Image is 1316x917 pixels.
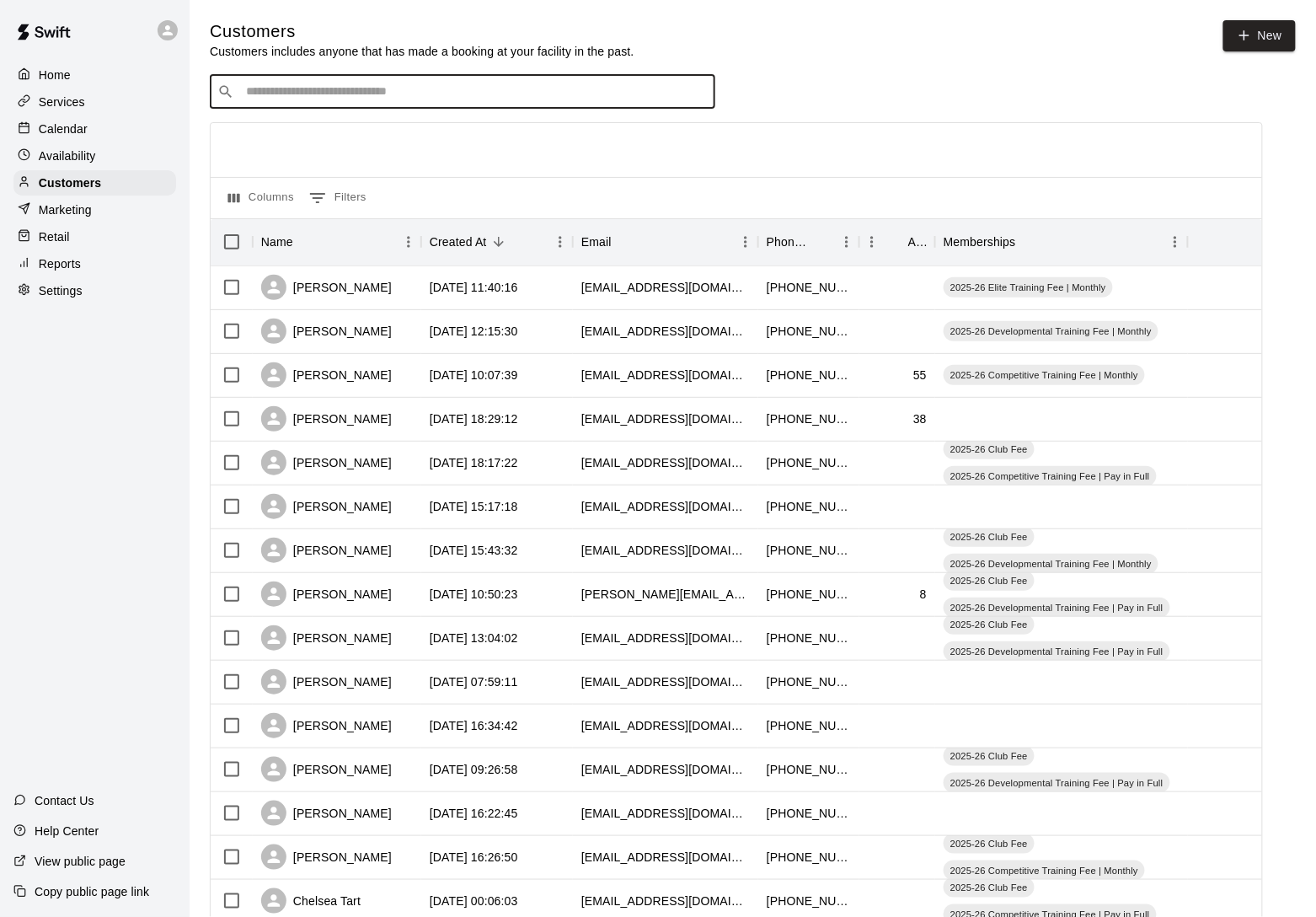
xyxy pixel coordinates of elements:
div: [PERSON_NAME] [261,275,392,300]
div: Memberships [944,218,1016,265]
div: adrrector@yahoo.com [581,849,750,866]
a: New [1223,20,1296,51]
span: 2025-26 Club Fee [944,881,1035,894]
div: +16184438192 [767,367,851,383]
button: Menu [834,229,859,255]
h5: Customers [210,20,634,43]
a: Reports [13,251,176,276]
div: +16188300354 [767,498,851,515]
p: Copy public page link [35,883,149,900]
div: 2025-26 Club Fee [944,571,1035,591]
p: Help Center [35,823,99,839]
div: 2025-26 Club Fee [944,439,1035,459]
div: stl.stevo@yahoo.com [581,717,750,734]
div: Services [13,89,176,115]
div: 2025-09-23 07:59:11 [430,673,518,690]
a: Calendar [13,116,176,142]
span: 2025-26 Elite Training Fee | Monthly [944,281,1113,294]
button: Menu [733,229,758,255]
div: [PERSON_NAME] [261,845,392,870]
button: Sort [293,230,317,254]
div: Phone Number [758,218,859,265]
div: 2025-26 Developmental Training Fee | Monthly [944,321,1158,341]
div: Age [859,218,935,265]
div: +16187794228 [767,717,851,734]
div: Name [253,218,421,265]
div: jfbroyles83@gmail.com [581,498,750,515]
p: Contact Us [35,792,94,809]
a: Marketing [13,197,176,223]
div: +14178947033 [767,630,851,646]
div: +16183040754 [767,761,851,778]
div: Phone Number [767,218,810,265]
div: 2025-09-04 00:06:03 [430,893,518,909]
div: soderlundrob@gmail.com [581,367,750,383]
div: manadowns@gmail.com [581,454,750,471]
span: 2025-26 Competitive Training Fee | Monthly [944,864,1145,877]
div: [PERSON_NAME] [261,319,392,344]
div: Created At [421,218,573,265]
div: [PERSON_NAME] [261,801,392,826]
div: 2025-10-05 18:29:12 [430,410,518,427]
div: +18162582102 [767,323,851,340]
button: Select columns [224,185,298,212]
span: 2025-26 Developmental Training Fee | Monthly [944,557,1158,571]
button: Sort [612,230,635,254]
p: Reports [39,255,81,272]
div: [PERSON_NAME] [261,362,392,388]
div: 2025-09-30 18:17:22 [430,454,518,471]
div: Home [13,62,176,88]
button: Menu [859,229,885,255]
div: 2025-09-23 13:04:02 [430,630,518,646]
div: 2025-09-06 16:26:50 [430,849,518,866]
span: 2025-26 Competitive Training Fee | Monthly [944,368,1145,382]
div: 2025-26 Club Fee [944,877,1035,898]
span: 2025-26 Club Fee [944,574,1035,587]
span: 2025-26 Developmental Training Fee | Pay in Full [944,776,1170,790]
div: Name [261,218,293,265]
p: Settings [39,282,83,299]
a: Retail [13,224,176,249]
div: +16186061287 [767,893,851,909]
p: Services [39,94,85,110]
div: 2025-26 Developmental Training Fee | Monthly [944,554,1158,574]
div: mcdaniel119@gmail.com [581,630,750,646]
div: [PERSON_NAME] [261,538,392,563]
div: justkp2010@gmail.com [581,410,750,427]
div: 55 [913,367,927,383]
a: Availability [13,143,176,169]
div: 2025-26 Club Fee [944,834,1035,854]
div: 2025-10-07 10:07:39 [430,367,518,383]
button: Menu [548,229,573,255]
div: [PERSON_NAME] [261,494,392,519]
div: molina@wustl.edu [581,586,750,603]
p: Calendar [39,121,88,137]
div: +16187413392 [767,454,851,471]
div: 2025-09-25 15:43:32 [430,542,518,559]
div: 2025-26 Elite Training Fee | Monthly [944,277,1113,298]
div: 2025-26 Competitive Training Fee | Monthly [944,861,1145,881]
div: Created At [430,218,487,265]
div: Search customers by name or email [210,75,715,109]
div: rondanoe@gmail.com [581,673,750,690]
div: 2025-26 Competitive Training Fee | Pay in Full [944,466,1157,486]
p: Home [39,67,71,83]
p: Availability [39,147,96,164]
p: Marketing [39,201,92,218]
div: 2025-09-28 15:17:18 [430,498,518,515]
div: [PERSON_NAME] [261,669,392,694]
div: 2025-09-25 10:50:23 [430,586,518,603]
button: Menu [396,229,421,255]
button: Sort [487,230,511,254]
div: 38 [913,410,927,427]
button: Show filters [305,185,371,212]
div: 2025-26 Club Fee [944,746,1035,766]
div: 2025-10-12 11:40:16 [430,279,518,296]
a: Customers [13,170,176,196]
div: 2025-26 Competitive Training Fee | Monthly [944,365,1145,385]
div: 2025-26 Club Fee [944,527,1035,547]
div: +16187950640 [767,542,851,559]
